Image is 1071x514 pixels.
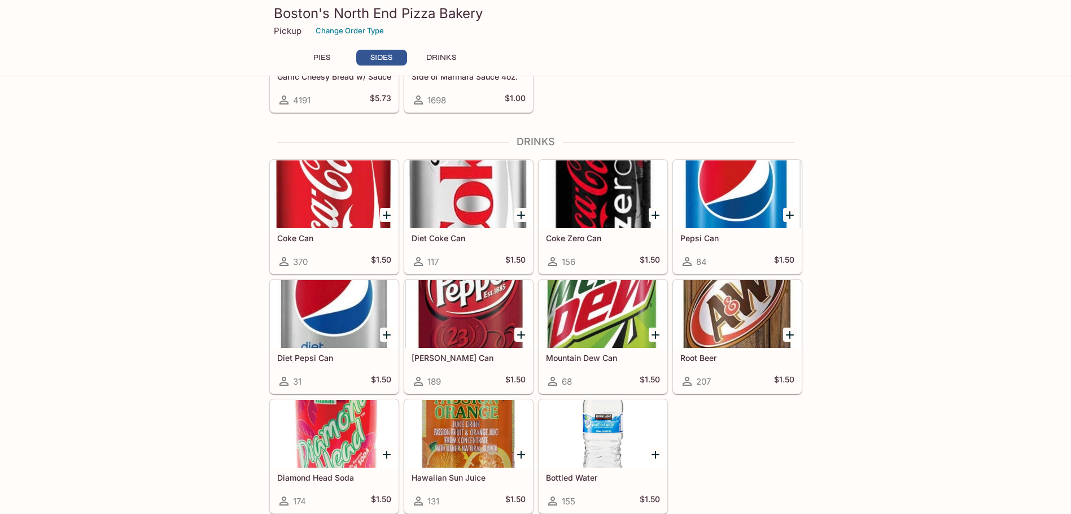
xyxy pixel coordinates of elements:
div: Coke Can [270,160,398,228]
button: Add Coke Zero Can [649,208,663,222]
span: 131 [427,496,439,507]
span: 1698 [427,95,446,106]
h5: Pepsi Can [680,233,794,243]
h5: $1.50 [371,374,391,388]
h5: Bottled Water [546,473,660,482]
h5: [PERSON_NAME] Can [412,353,526,363]
button: PIES [296,50,347,66]
button: SIDES [356,50,407,66]
a: Diamond Head Soda174$1.50 [270,399,399,513]
h5: Mountain Dew Can [546,353,660,363]
span: 155 [562,496,575,507]
div: Pepsi Can [674,160,801,228]
span: 31 [293,376,301,387]
h5: $1.50 [774,374,794,388]
h5: $1.50 [640,255,660,268]
button: Add Hawaiian Sun Juice [514,447,528,461]
span: 117 [427,256,439,267]
button: Add Root Beer [783,328,797,342]
a: Diet Coke Can117$1.50 [404,160,533,274]
h5: Side of Marinara Sauce 4oz. [412,72,526,81]
div: Hawaiian Sun Juice [405,400,532,468]
h5: Coke Zero Can [546,233,660,243]
button: Add Pepsi Can [783,208,797,222]
span: 84 [696,256,707,267]
button: Add Dr. Pepper Can [514,328,528,342]
div: Diet Pepsi Can [270,280,398,348]
h5: $1.50 [371,255,391,268]
h5: Coke Can [277,233,391,243]
a: Coke Can370$1.50 [270,160,399,274]
button: Add Bottled Water [649,447,663,461]
h3: Boston's North End Pizza Bakery [274,5,798,22]
div: Root Beer [674,280,801,348]
button: Add Coke Can [380,208,394,222]
h5: Root Beer [680,353,794,363]
h5: Diet Pepsi Can [277,353,391,363]
span: 207 [696,376,711,387]
h5: $1.00 [505,93,526,107]
h5: Hawaiian Sun Juice [412,473,526,482]
div: Mountain Dew Can [539,280,667,348]
button: DRINKS [416,50,467,66]
button: Add Diet Pepsi Can [380,328,394,342]
h5: $5.73 [370,93,391,107]
div: Bottled Water [539,400,667,468]
span: 189 [427,376,441,387]
button: Add Diamond Head Soda [380,447,394,461]
a: Mountain Dew Can68$1.50 [539,280,667,394]
a: Coke Zero Can156$1.50 [539,160,667,274]
h5: $1.50 [505,494,526,508]
button: Add Mountain Dew Can [649,328,663,342]
h5: $1.50 [640,374,660,388]
button: Add Diet Coke Can [514,208,528,222]
span: 370 [293,256,308,267]
a: Pepsi Can84$1.50 [673,160,802,274]
p: Pickup [274,25,301,36]
span: 174 [293,496,306,507]
a: Root Beer207$1.50 [673,280,802,394]
span: 4191 [293,95,311,106]
div: Diamond Head Soda [270,400,398,468]
a: Hawaiian Sun Juice131$1.50 [404,399,533,513]
h4: DRINKS [269,136,802,148]
h5: $1.50 [505,255,526,268]
a: Bottled Water155$1.50 [539,399,667,513]
a: Diet Pepsi Can31$1.50 [270,280,399,394]
h5: $1.50 [774,255,794,268]
h5: $1.50 [371,494,391,508]
h5: $1.50 [505,374,526,388]
a: [PERSON_NAME] Can189$1.50 [404,280,533,394]
div: Coke Zero Can [539,160,667,228]
div: Dr. Pepper Can [405,280,532,348]
span: 156 [562,256,575,267]
div: Diet Coke Can [405,160,532,228]
h5: Garlic Cheesy Bread w/ Sauce [277,72,391,81]
span: 68 [562,376,572,387]
button: Change Order Type [311,22,389,40]
h5: Diamond Head Soda [277,473,391,482]
h5: $1.50 [640,494,660,508]
h5: Diet Coke Can [412,233,526,243]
